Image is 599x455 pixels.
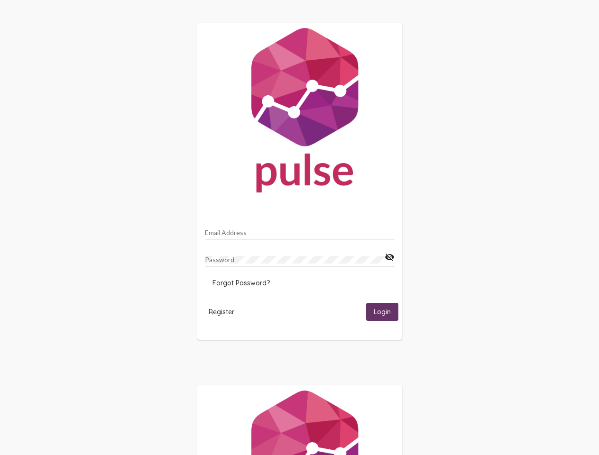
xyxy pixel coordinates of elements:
button: Forgot Password? [205,274,277,291]
button: Login [366,303,398,320]
span: Login [374,308,391,317]
span: Forgot Password? [212,279,270,287]
button: Register [201,303,242,320]
img: Pulse For Good Logo [197,23,402,202]
span: Register [209,308,234,316]
mat-icon: visibility_off [385,252,395,263]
